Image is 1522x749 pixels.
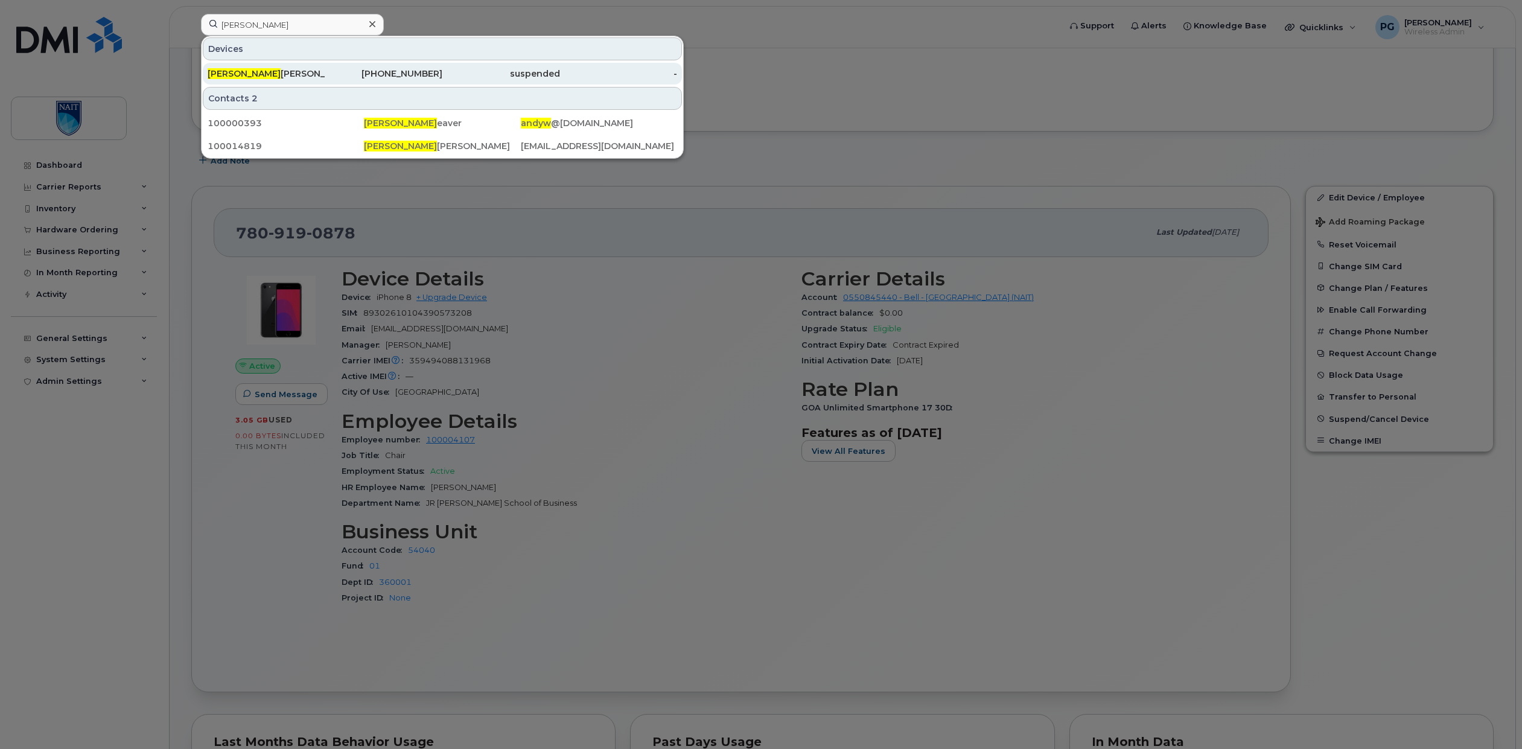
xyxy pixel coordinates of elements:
[203,37,682,60] div: Devices
[521,118,551,129] span: andyw
[208,68,281,79] span: [PERSON_NAME]
[364,118,437,129] span: [PERSON_NAME]
[252,92,258,104] span: 2
[325,68,443,80] div: [PHONE_NUMBER]
[203,63,682,84] a: [PERSON_NAME][PERSON_NAME][PHONE_NUMBER]suspended-
[203,87,682,110] div: Contacts
[203,135,682,157] a: 100014819[PERSON_NAME][PERSON_NAME][EMAIL_ADDRESS][DOMAIN_NAME]
[364,140,520,152] div: [PERSON_NAME]
[203,112,682,134] a: 100000393[PERSON_NAME]eaverandyw@[DOMAIN_NAME]
[364,117,520,129] div: eaver
[442,68,560,80] div: suspended
[201,14,384,36] input: Find something...
[208,68,325,80] div: [PERSON_NAME]
[364,141,437,151] span: [PERSON_NAME]
[208,140,364,152] div: 100014819
[560,68,678,80] div: -
[208,117,364,129] div: 100000393
[521,140,677,152] div: [EMAIL_ADDRESS][DOMAIN_NAME]
[521,117,677,129] div: @[DOMAIN_NAME]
